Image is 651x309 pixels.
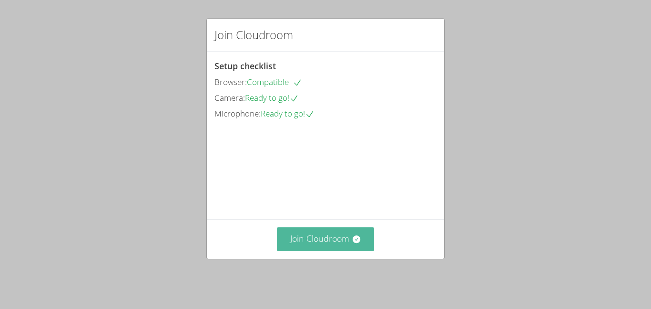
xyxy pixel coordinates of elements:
span: Camera: [214,92,245,103]
span: Ready to go! [245,92,299,103]
span: Setup checklist [214,60,276,72]
span: Compatible [247,76,302,87]
span: Microphone: [214,108,261,119]
span: Ready to go! [261,108,315,119]
span: Browser: [214,76,247,87]
h2: Join Cloudroom [214,26,293,43]
button: Join Cloudroom [277,227,375,251]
